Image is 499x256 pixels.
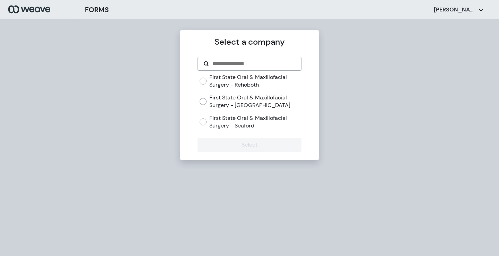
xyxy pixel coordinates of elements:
[198,36,301,48] p: Select a company
[209,73,301,88] label: First State Oral & Maxillofacial Surgery - Rehoboth
[434,6,475,14] p: [PERSON_NAME]
[212,60,295,68] input: Search
[209,94,301,109] label: First State Oral & Maxillofacial Surgery - [GEOGRAPHIC_DATA]
[85,5,109,15] h3: FORMS
[198,138,301,152] button: Select
[209,114,301,129] label: First State Oral & Maxillofacial Surgery - Seaford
